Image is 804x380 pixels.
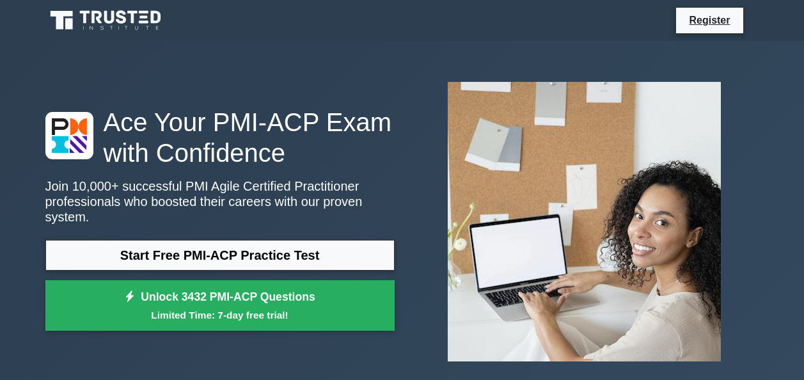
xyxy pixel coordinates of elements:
[45,240,395,271] a: Start Free PMI-ACP Practice Test
[45,107,395,168] h1: Ace Your PMI-ACP Exam with Confidence
[61,308,379,322] small: Limited Time: 7-day free trial!
[681,12,737,28] a: Register
[45,178,395,225] p: Join 10,000+ successful PMI Agile Certified Practitioner professionals who boosted their careers ...
[45,280,395,331] a: Unlock 3432 PMI-ACP QuestionsLimited Time: 7-day free trial!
